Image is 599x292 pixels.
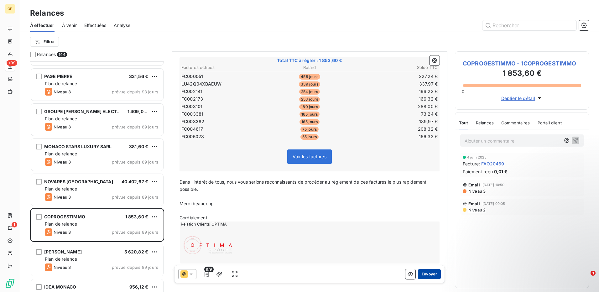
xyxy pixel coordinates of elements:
span: [DATE] 09:05 [482,202,505,206]
span: COPROGESTIMMO [44,214,85,219]
span: Facture : [463,160,480,167]
div: OP [5,4,15,14]
td: 337,97 € [353,81,438,87]
span: Niveau 3 [54,230,71,235]
span: FC005028 [181,133,204,140]
span: 331,56 € [129,74,148,79]
span: Merci beaucoup [180,201,214,206]
span: 1 [591,271,596,276]
span: Relances [37,51,56,58]
span: 55 jours [300,134,319,140]
span: À venir [62,22,77,29]
span: FAO20469 [481,160,504,167]
span: Plan de relance [45,81,77,86]
span: FC000051 [181,73,203,80]
th: Retard [267,64,352,71]
span: Niveau 2 [468,207,486,212]
span: 1 [12,222,17,227]
span: Total TTC à régler : 1 853,60 € [180,57,439,64]
span: NOVARES [GEOGRAPHIC_DATA] [44,179,113,184]
span: Plan de relance [45,221,77,227]
span: FC003381 [181,111,203,117]
h3: 1 853,60 € [463,68,581,80]
span: 5 620,82 € [124,249,148,254]
span: Email [468,201,480,206]
span: 4 juin 2025 [467,155,487,159]
span: Niveau 3 [468,189,486,194]
span: prévue depuis 89 jours [112,124,158,129]
span: Effectuées [84,22,107,29]
td: 166,32 € [353,133,438,140]
td: 166,32 € [353,96,438,102]
a: +99 [5,61,15,71]
span: Analyse [114,22,130,29]
span: 253 jours [299,96,320,102]
span: Tout [459,120,468,125]
span: MONACO STARS LUXURY SARL [44,144,112,149]
span: 339 jours [299,81,320,87]
span: 165 jours [299,112,320,117]
td: 227,24 € [353,73,438,80]
button: Déplier le détail [499,95,545,102]
span: 180 jours [299,104,320,110]
span: Plan de relance [45,116,77,121]
span: 40 402,67 € [122,179,148,184]
span: 9/9 [204,267,214,272]
span: Portail client [538,120,562,125]
span: 165 jours [299,119,320,125]
span: prévue depuis 89 jours [112,195,158,200]
td: 208,32 € [353,126,438,133]
span: FC003382 [181,118,204,125]
span: 458 jours [299,74,320,80]
th: Solde TTC [353,64,438,71]
span: À effectuer [30,22,55,29]
span: LU42Q04XBAEUW [181,81,221,87]
th: Factures échues [181,64,266,71]
span: IDEA MONACO [44,284,76,289]
span: COPROGESTIMMO - 1COPROGESTIMMO [463,59,581,68]
span: Plan de relance [45,186,77,191]
iframe: Intercom notifications message [474,231,599,275]
div: grid [30,61,164,292]
span: +99 [7,60,17,66]
span: Niveau 3 [54,159,71,164]
span: Niveau 3 [54,195,71,200]
span: 1 853,60 € [125,214,148,219]
span: 144 [57,52,67,57]
span: prévue depuis 89 jours [112,159,158,164]
span: FC003101 [181,103,202,110]
iframe: Intercom live chat [578,271,593,286]
span: prévue depuis 89 jours [112,230,158,235]
span: Email [468,182,480,187]
span: prévue depuis 93 jours [112,89,158,94]
span: 0,01 € [494,168,508,175]
span: 381,60 € [129,144,148,149]
span: Voir les factures [293,154,326,159]
td: 288,00 € [353,103,438,110]
span: [PERSON_NAME] [44,249,82,254]
h3: Relances [30,8,64,19]
span: PAGE PIERRE [44,74,73,79]
td: 189,97 € [353,118,438,125]
span: prévue depuis 89 jours [112,265,158,270]
span: FC002173 [181,96,203,102]
span: Cordialement, [180,215,209,220]
span: Niveau 3 [54,124,71,129]
td: 73,24 € [353,111,438,117]
span: Relances [476,120,494,125]
span: Plan de relance [45,151,77,156]
img: Logo LeanPay [5,278,15,288]
span: 254 jours [299,89,320,95]
span: Dans l’intérêt de tous, nous vous serions reconnaissants de procéder au règlement de ces factures... [180,179,428,192]
td: 196,22 € [353,88,438,95]
span: Niveau 3 [54,89,71,94]
button: Envoyer [418,269,441,279]
span: 75 jours [300,127,319,132]
span: Plan de relance [45,256,77,262]
span: Commentaires [501,120,530,125]
span: 0 [462,89,464,94]
span: GROUPE [PERSON_NAME] ELECTRICITE [44,109,131,114]
span: FC002141 [181,88,202,95]
span: Déplier le détail [501,95,535,102]
span: Niveau 3 [54,265,71,270]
